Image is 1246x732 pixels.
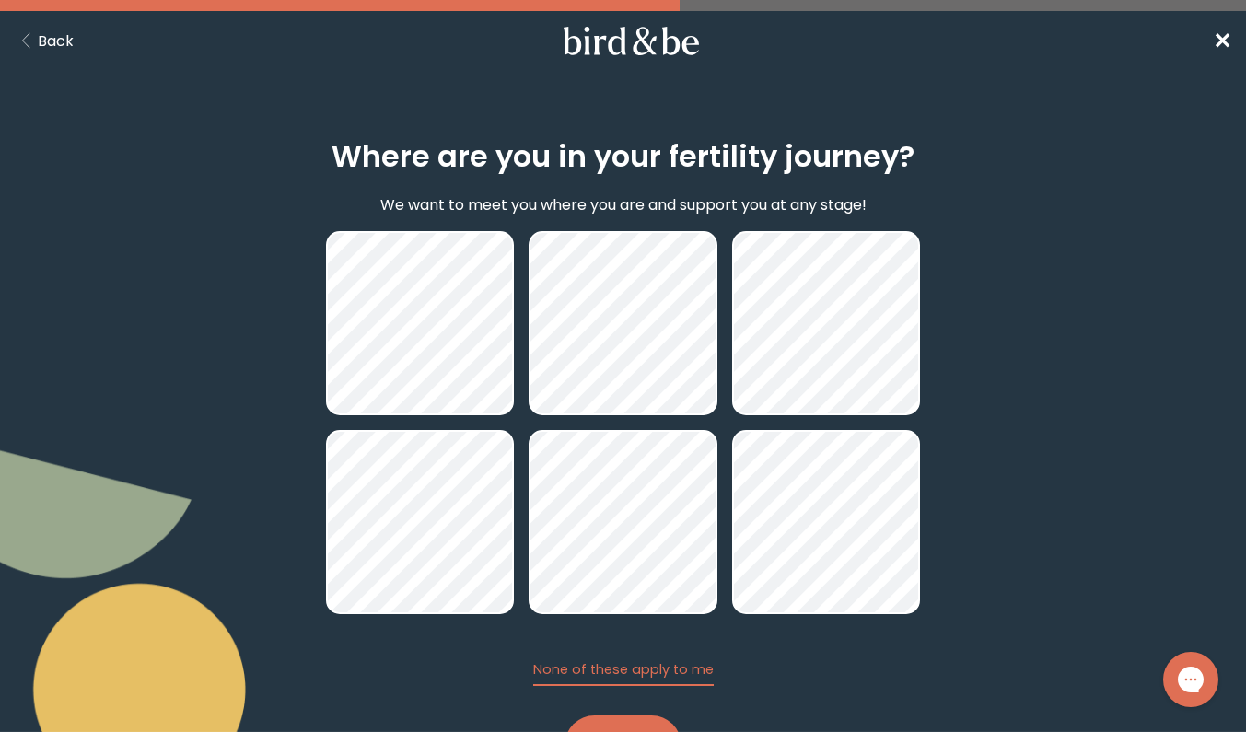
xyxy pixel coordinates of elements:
[15,29,74,52] button: Back Button
[332,134,914,179] h2: Where are you in your fertility journey?
[1213,26,1231,56] span: ✕
[1154,645,1228,714] iframe: Gorgias live chat messenger
[1213,25,1231,57] a: ✕
[533,660,714,686] button: None of these apply to me
[380,193,867,216] p: We want to meet you where you are and support you at any stage!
